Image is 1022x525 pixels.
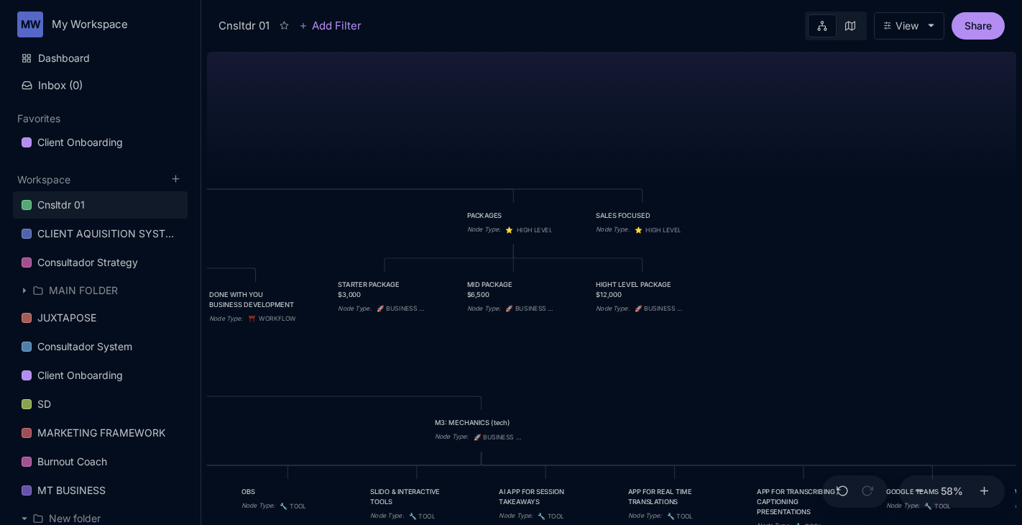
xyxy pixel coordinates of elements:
[280,502,289,510] i: 🔧
[13,45,188,72] a: Dashboard
[538,511,563,521] span: TOOL
[13,129,188,156] a: Client Onboarding
[37,482,106,499] div: MT BUSINESS
[308,17,362,35] span: Add Filter
[248,314,296,324] span: ️ WORKFLOW
[952,12,1005,40] button: Share
[757,487,850,517] div: APP FOR TRANSCRIBING / CAPTIONING PRESENTATIONS
[467,303,501,314] div: Node Type :
[409,511,435,521] span: TOOL
[338,279,431,299] div: STARTER PACKAGE $3,000
[474,433,483,441] i: 🚀
[499,511,533,521] div: Node Type :
[37,453,107,470] div: Burnout Coach
[628,487,722,507] div: APP FOR REAL TIME TRANSLATIONS
[459,271,568,322] div: MID PACKAGE $6,500Node Type:🚀BUSINESS MODEL
[17,12,183,37] button: MWMy Workspace
[37,196,85,214] div: Cnsltdr 01
[13,448,188,476] div: Burnout Coach
[635,226,644,234] i: ⭐
[13,129,188,157] div: Client Onboarding
[596,303,630,314] div: Node Type :
[13,278,188,303] div: MAIN FOLDER
[13,391,188,418] a: SD
[37,424,165,442] div: MARKETING FRAMEWORK
[635,225,681,235] span: ️ HIGH LEVEL
[370,487,464,507] div: SLIDO & INTERACTIVE TOOLS
[588,202,697,243] div: SALES FOCUSEDNode Type:⭐️ HIGH LEVEL
[635,304,687,314] span: BUSINESS MODEL
[924,502,934,510] i: 🔧
[49,282,118,299] div: MAIN FOLDER
[13,249,188,276] a: Consultador Strategy
[886,501,920,511] div: Node Type :
[13,220,188,247] a: CLIENT AQUISITION SYSTEM
[435,418,528,428] div: M3: MECHANICS (tech)
[635,305,644,313] i: 🚀
[248,315,257,323] i: ⛩
[37,367,123,384] div: Client Onboarding
[209,314,243,324] div: Node Type :
[13,304,188,332] a: JUXTAPOSE
[596,210,689,220] div: SALES FOCUSED
[467,210,561,220] div: PACKAGES
[505,225,552,235] span: ️ HIGH LEVEL
[201,281,310,332] div: DONE WITH YOU BUSINESS DEVELOPMENTNode Type:⛩️ WORKFLOW
[596,224,630,234] div: Node Type :
[467,224,501,234] div: Node Type :
[896,20,919,32] div: View
[17,12,43,37] div: MW
[435,432,469,442] div: Node Type :
[505,226,515,234] i: ⭐
[588,271,697,322] div: HIGHT LEVEL PACKAGE $12,000Node Type:🚀BUSINESS MODEL
[370,511,404,521] div: Node Type :
[37,309,96,327] div: JUXTAPOSE
[52,18,160,31] div: My Workspace
[209,289,303,309] div: DONE WITH YOU BUSINESS DEVELOPMENT
[459,202,568,243] div: PACKAGESNode Type:⭐️ HIGH LEVEL
[667,511,693,521] span: TOOL
[538,512,547,520] i: 🔧
[13,73,188,98] button: Inbox (0)
[924,501,950,511] span: TOOL
[499,487,592,507] div: AI APP FOR SESSION TAKEAWAYS
[234,479,343,520] div: OBSNode Type:🔧TOOL
[338,303,372,314] div: Node Type :
[13,304,188,332] div: JUXTAPOSE
[13,448,188,475] a: Burnout Coach
[596,279,689,299] div: HIGHT LEVEL PACKAGE $12,000
[241,501,275,511] div: Node Type :
[13,477,188,504] a: MT BUSINESS
[37,254,138,271] div: Consultador Strategy
[427,410,536,451] div: M3: MECHANICS (tech)Node Type:🚀BUSINESS MODEL
[37,396,51,413] div: SD
[13,362,188,389] a: Client Onboarding
[299,17,362,35] button: Add Filter
[17,173,70,186] button: Workspace
[13,333,188,361] div: Consultador System
[935,475,970,508] button: 58%
[505,304,558,314] span: BUSINESS MODEL
[17,112,60,124] button: Favorites
[13,191,188,219] div: Cnsltdr 01
[13,191,188,219] a: Cnsltdr 01
[280,501,305,511] span: TOOL
[505,305,515,313] i: 🚀
[667,512,676,520] i: 🔧
[878,479,988,520] div: GOOGLE TEAMSNode Type:🔧TOOL
[474,432,526,442] span: BUSINESS MODEL
[13,124,188,162] div: Favorites
[377,304,429,314] span: BUSINESS MODEL
[218,17,270,35] div: Cnsltdr 01
[409,512,418,520] i: 🔧
[874,12,944,40] button: View
[628,511,662,521] div: Node Type :
[37,225,179,242] div: CLIENT AQUISITION SYSTEM
[13,249,188,277] div: Consultador Strategy
[13,419,188,447] a: MARKETING FRAMEWORK
[13,333,188,360] a: Consultador System
[37,134,123,151] div: Client Onboarding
